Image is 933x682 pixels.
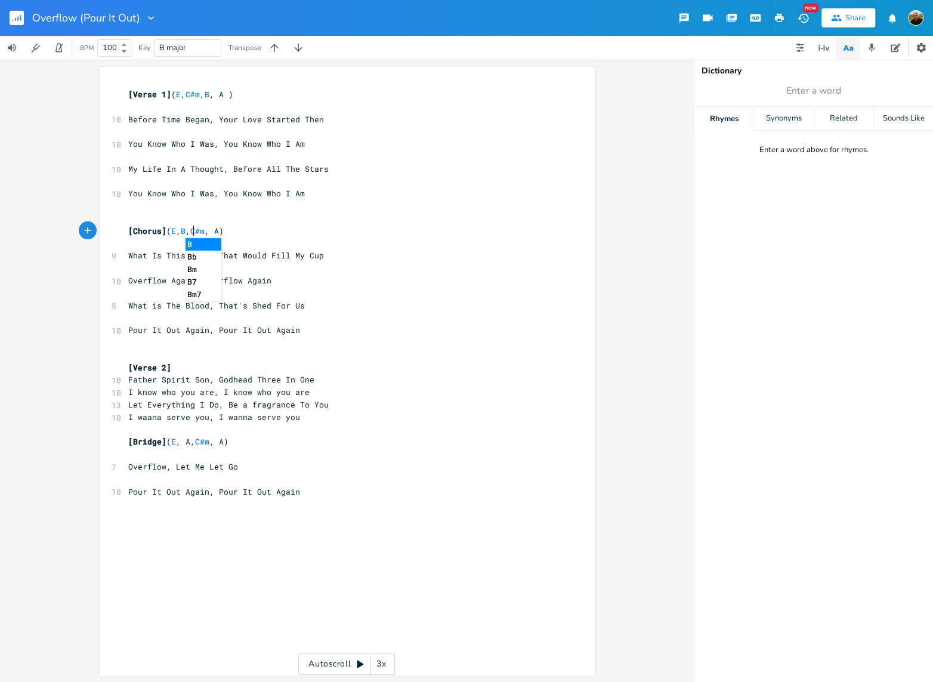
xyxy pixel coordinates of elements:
span: I know who you are, I know who you are [128,387,310,397]
span: B major [159,42,186,53]
span: You Know Who I Was, You Know Who I Am [128,138,305,149]
span: E [171,226,176,236]
span: [Verse 2] [128,362,171,373]
span: C#m [195,436,209,447]
span: ( , , , A) [128,226,224,236]
span: Before Time Began, Your Love Started Then [128,114,324,125]
div: BPM [80,45,94,51]
span: Overflow (Pour It Out) [32,13,140,23]
div: Synonyms [754,107,813,131]
span: ( , , , A ) [128,89,233,100]
div: Related [814,107,873,131]
button: New [791,7,815,29]
span: [Bridge] [128,436,166,447]
span: Enter a word [786,84,841,98]
span: Father Spirit Son, Godhead Three In One [128,374,314,385]
span: E [171,436,176,447]
div: Dictionary [702,67,926,75]
span: C#m [186,89,200,100]
span: Let Everything I Do, Be a fragrance To You [128,399,329,410]
li: B7 [186,276,221,288]
span: B [205,89,209,100]
div: New [803,4,818,13]
span: Pour It Out Again, Pour It Out Again [128,325,300,335]
span: What is The Blood, That's Shed For Us [128,300,305,311]
div: Sounds Like [874,107,933,131]
div: Autoscroll [298,653,395,675]
span: Pour It Out Again, Pour It Out Again [128,486,300,497]
button: Share [821,8,875,27]
li: B [186,238,221,251]
li: Bm [186,263,221,276]
div: Key [138,44,150,51]
span: You Know Who I Was, You Know Who I Am [128,188,305,199]
li: Bb [186,251,221,263]
div: Share [845,13,866,23]
div: 3x [370,653,392,675]
span: I waana serve you, I wanna serve you [128,412,300,422]
span: My Life In A Thought, Before All The Stars [128,163,329,174]
span: What Is This Love, That Would Fill My Cup [128,250,324,261]
span: E [176,89,181,100]
span: Overflow, Let Me Let Go [128,461,238,472]
span: [Verse 1] [128,89,171,100]
img: Jordan Jankoviak [908,10,923,26]
span: C#m [190,226,205,236]
div: Transpose [228,44,261,51]
span: B [181,226,186,236]
div: Rhymes [694,107,753,131]
span: Overflow Again, Overflow Again [128,275,271,286]
li: Bm7 [186,288,221,301]
span: [Chorus] [128,226,166,236]
span: ( , A, , A) [128,436,228,447]
div: Enter a word above for rhymes. [759,145,869,155]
